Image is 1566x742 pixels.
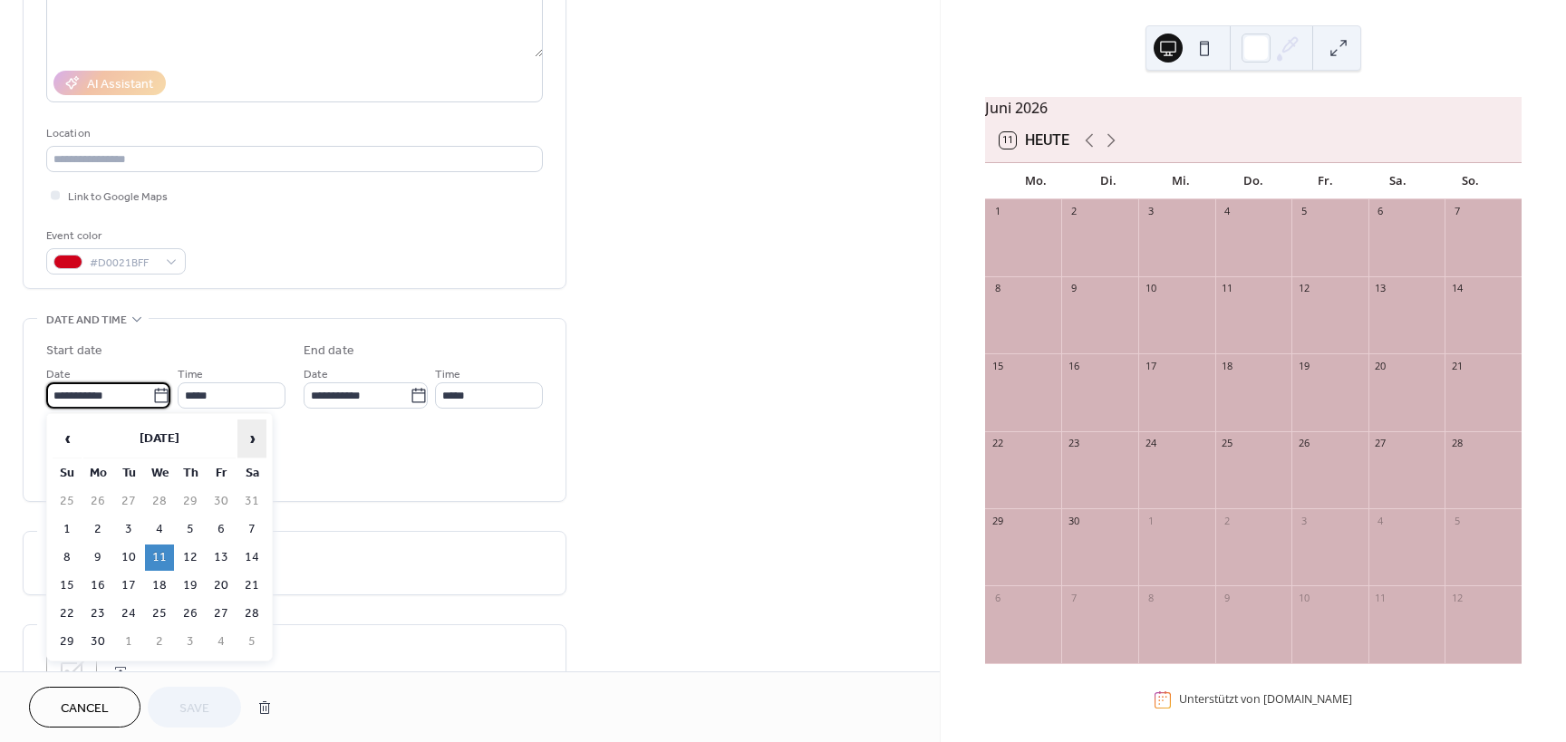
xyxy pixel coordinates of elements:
div: 7 [1450,205,1464,218]
td: 27 [114,488,143,515]
div: 18 [1221,359,1234,372]
div: Di. [1072,163,1145,199]
div: 4 [1374,514,1387,527]
div: 17 [1144,359,1157,372]
div: 6 [991,591,1004,604]
div: So. [1435,163,1507,199]
td: 5 [176,516,205,543]
td: 19 [176,573,205,599]
div: 20 [1374,359,1387,372]
div: 3 [1144,205,1157,218]
div: 29 [991,514,1004,527]
td: 30 [207,488,236,515]
th: Su [53,460,82,487]
button: 11Heute [993,128,1076,153]
span: #D0021BFF [90,254,157,273]
td: 2 [145,629,174,655]
div: 8 [991,282,1004,295]
div: Juni 2026 [985,97,1522,119]
td: 27 [207,601,236,627]
td: 15 [53,573,82,599]
div: 6 [1374,205,1387,218]
div: 4 [1221,205,1234,218]
div: Unterstützt von [1179,692,1352,708]
td: 29 [53,629,82,655]
td: 23 [83,601,112,627]
div: 9 [1067,282,1080,295]
td: 20 [207,573,236,599]
td: 25 [53,488,82,515]
td: 8 [53,544,82,571]
div: 1 [1144,514,1157,527]
td: 28 [237,601,266,627]
td: 10 [114,544,143,571]
div: 16 [1067,359,1080,372]
td: 6 [207,516,236,543]
div: 9 [1221,591,1234,604]
td: 28 [145,488,174,515]
td: 1 [114,629,143,655]
div: Start date [46,342,102,361]
td: 17 [114,573,143,599]
td: 3 [114,516,143,543]
td: 11 [145,544,174,571]
div: 23 [1067,437,1080,450]
button: Cancel [29,687,140,728]
div: 11 [1221,282,1234,295]
td: 29 [176,488,205,515]
td: 24 [114,601,143,627]
div: 30 [1067,514,1080,527]
div: 10 [1144,282,1157,295]
div: 26 [1297,437,1310,450]
td: 31 [237,488,266,515]
div: Do. [1217,163,1290,199]
td: 13 [207,544,236,571]
div: 7 [1067,591,1080,604]
span: Time [178,365,203,384]
span: Cancel [61,699,109,718]
th: Tu [114,460,143,487]
div: 13 [1374,282,1387,295]
span: Link to Google Maps [68,188,168,207]
div: Event color [46,226,182,246]
td: 4 [207,629,236,655]
div: 5 [1450,514,1464,527]
td: 1 [53,516,82,543]
td: 18 [145,573,174,599]
td: 25 [145,601,174,627]
th: Th [176,460,205,487]
th: [DATE] [83,419,236,458]
div: 28 [1450,437,1464,450]
div: 12 [1297,282,1310,295]
td: 7 [237,516,266,543]
td: 26 [83,488,112,515]
span: › [238,420,266,457]
div: Sa. [1362,163,1435,199]
td: 5 [237,629,266,655]
div: 15 [991,359,1004,372]
div: 5 [1297,205,1310,218]
a: [DOMAIN_NAME] [1263,692,1352,708]
td: 3 [176,629,205,655]
td: 4 [145,516,174,543]
span: Time [435,365,460,384]
div: 25 [1221,437,1234,450]
span: Date and time [46,311,127,330]
th: Sa [237,460,266,487]
div: 12 [1450,591,1464,604]
div: Mo. [1000,163,1072,199]
td: 16 [83,573,112,599]
th: Mo [83,460,112,487]
div: End date [304,342,354,361]
div: 19 [1297,359,1310,372]
div: 22 [991,437,1004,450]
span: Date [46,365,71,384]
td: 2 [83,516,112,543]
span: ‹ [53,420,81,457]
div: Location [46,124,539,143]
td: 9 [83,544,112,571]
td: 26 [176,601,205,627]
div: 11 [1374,591,1387,604]
div: Mi. [1145,163,1217,199]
